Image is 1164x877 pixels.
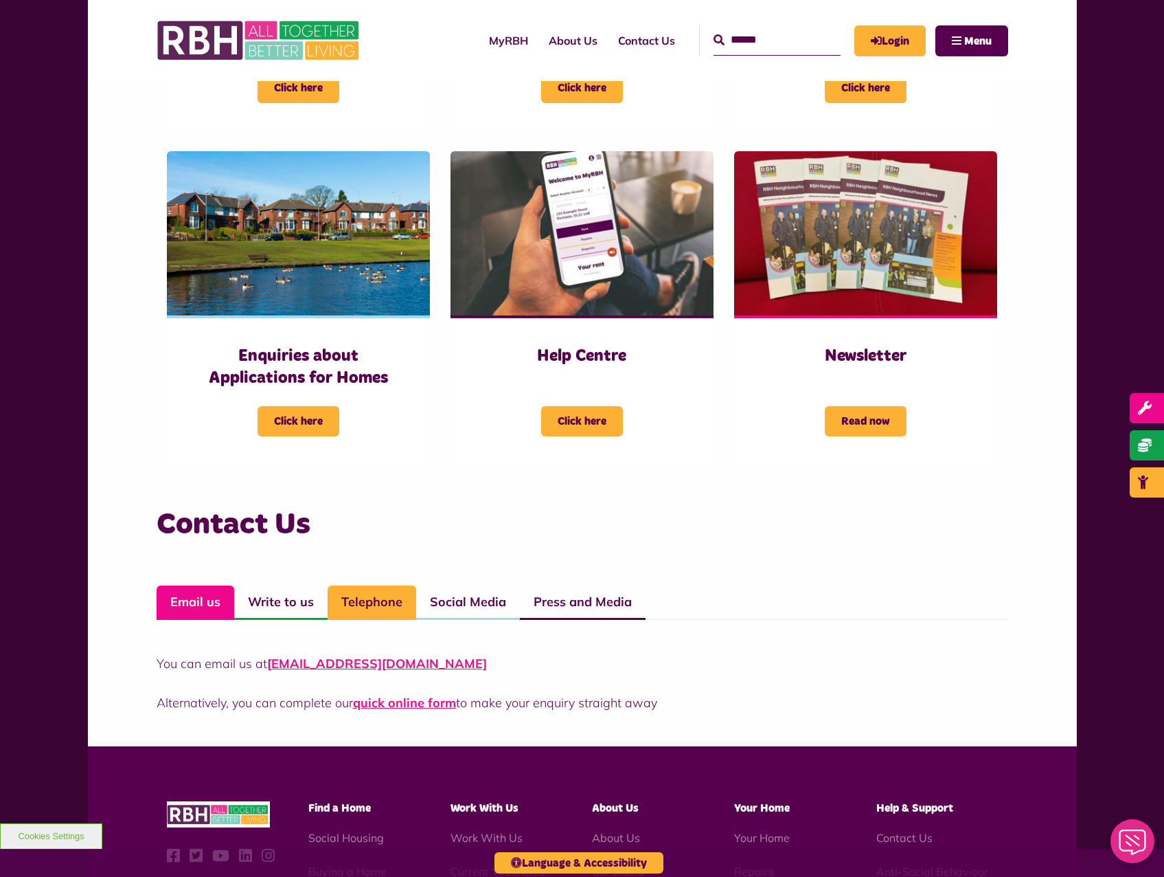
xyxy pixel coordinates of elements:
[416,586,520,620] a: Social Media
[308,831,384,845] a: Social Housing - open in a new tab
[258,406,339,436] span: Click here
[734,151,997,316] img: RBH Newsletter Copies
[538,22,608,59] a: About Us
[167,801,270,828] img: RBH
[258,73,339,103] span: Click here
[592,831,640,845] a: About Us
[450,151,714,316] img: Myrbh Man Wth Mobile Correct
[825,73,906,103] span: Click here
[592,803,639,814] span: About Us
[876,803,953,814] span: Help & Support
[854,25,926,56] a: MyRBH
[194,346,402,388] h3: Enquiries about Applications for Homes
[328,586,416,620] a: Telephone
[450,831,523,845] a: Work With Us
[876,831,933,845] a: Contact Us
[167,151,430,316] img: Dewhirst Rd 03
[157,586,234,620] a: Email us
[494,852,663,874] button: Language & Accessibility
[734,151,997,464] a: Newsletter Read now
[825,406,906,436] span: Read now
[762,346,970,367] h3: Newsletter
[541,406,623,436] span: Click here
[608,22,685,59] a: Contact Us
[353,695,456,711] a: quick online form
[478,346,686,367] h3: Help Centre
[1102,815,1164,877] iframe: Netcall Web Assistant for live chat
[935,25,1008,56] button: Navigation
[450,803,518,814] span: Work With Us
[714,25,841,55] input: Search
[520,586,646,620] a: Press and Media
[267,656,487,671] a: [EMAIL_ADDRESS][DOMAIN_NAME]
[167,151,430,464] a: Enquiries about Applications for Homes Click here
[541,73,623,103] span: Click here
[234,586,328,620] a: Write to us
[308,803,371,814] span: Find a Home
[157,14,363,67] img: RBH
[734,831,790,845] a: Your Home
[479,22,538,59] a: MyRBH
[734,803,790,814] span: Your Home
[157,693,1008,712] p: Alternatively, you can complete our to make your enquiry straight away
[450,151,714,464] a: Help Centre Click here
[964,36,992,47] span: Menu
[157,654,1008,673] p: You can email us at
[157,505,1008,544] h3: Contact Us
